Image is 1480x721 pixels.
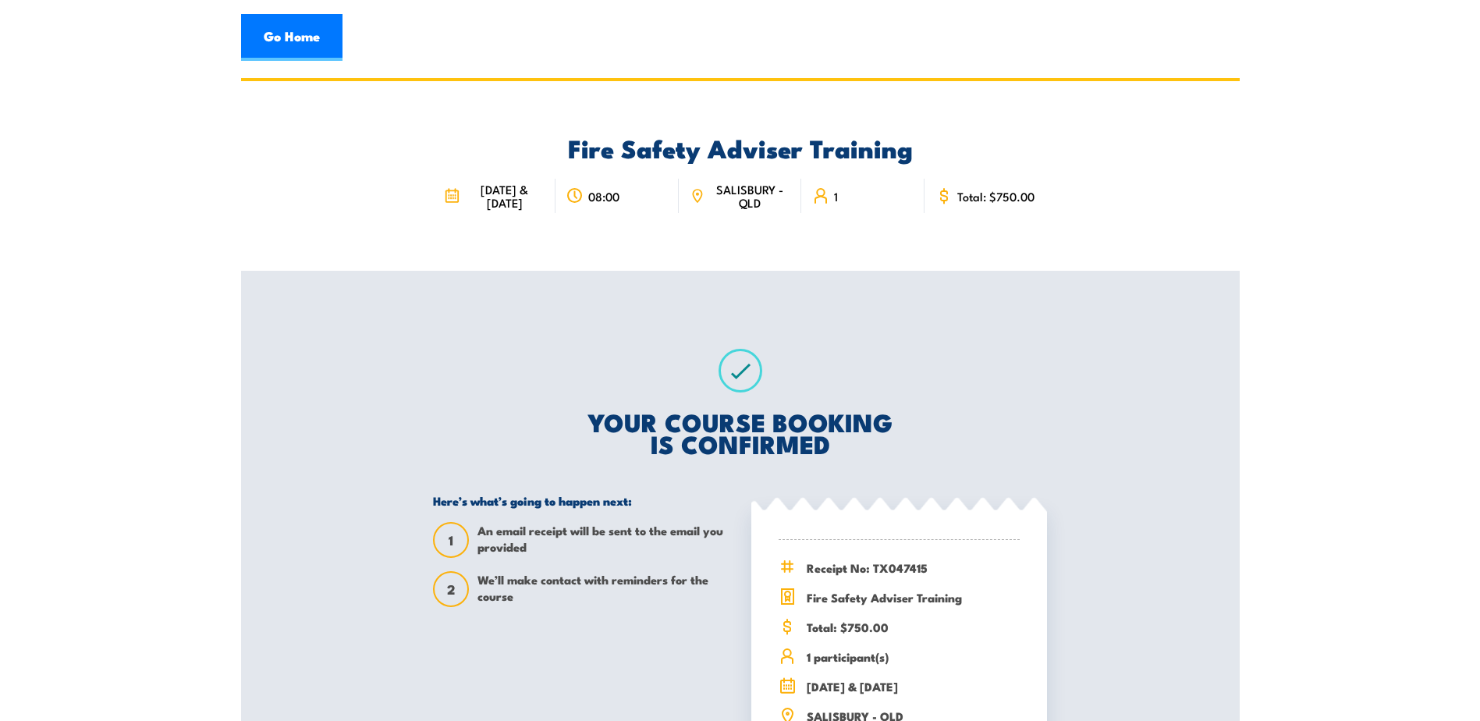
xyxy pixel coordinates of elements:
[807,559,1020,577] span: Receipt No: TX047415
[709,183,790,209] span: SALISBURY - QLD
[241,14,342,61] a: Go Home
[588,190,619,203] span: 08:00
[433,137,1047,158] h2: Fire Safety Adviser Training
[834,190,838,203] span: 1
[807,618,1020,636] span: Total: $750.00
[807,588,1020,606] span: Fire Safety Adviser Training
[477,522,729,558] span: An email receipt will be sent to the email you provided
[433,493,729,508] h5: Here’s what’s going to happen next:
[435,532,467,549] span: 1
[435,581,467,598] span: 2
[807,677,1020,695] span: [DATE] & [DATE]
[807,648,1020,666] span: 1 participant(s)
[464,183,545,209] span: [DATE] & [DATE]
[957,190,1035,203] span: Total: $750.00
[477,571,729,607] span: We’ll make contact with reminders for the course
[433,410,1047,454] h2: YOUR COURSE BOOKING IS CONFIRMED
